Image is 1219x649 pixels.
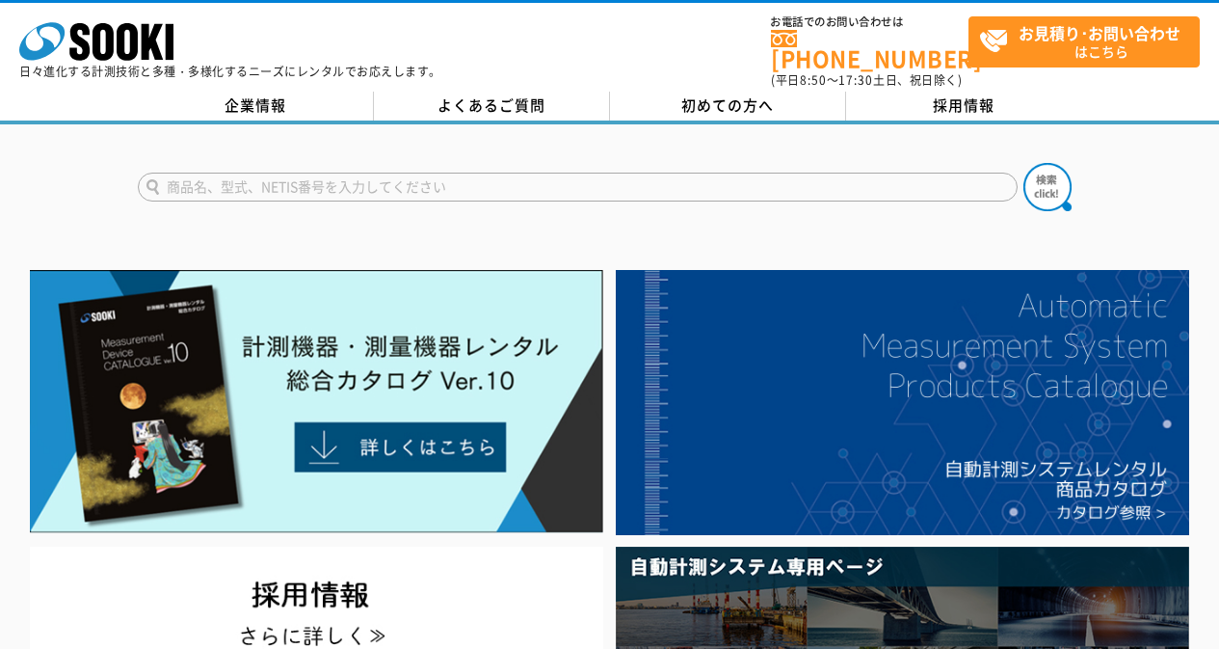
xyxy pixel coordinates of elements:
[1023,163,1072,211] img: btn_search.png
[681,95,774,116] span: 初めての方へ
[138,173,1018,202] input: 商品名、型式、NETIS番号を入力してください
[374,92,610,121] a: よくあるご質問
[19,66,441,77] p: 日々進化する計測技術と多種・多様化するニーズにレンタルでお応えします。
[968,16,1200,68] a: お見積り･お問い合わせはこちら
[838,71,873,89] span: 17:30
[1019,21,1180,44] strong: お見積り･お問い合わせ
[30,270,603,533] img: Catalog Ver10
[610,92,846,121] a: 初めての方へ
[846,92,1082,121] a: 採用情報
[771,30,968,69] a: [PHONE_NUMBER]
[138,92,374,121] a: 企業情報
[771,16,968,28] span: お電話でのお問い合わせは
[771,71,962,89] span: (平日 ～ 土日、祝日除く)
[616,270,1189,535] img: 自動計測システムカタログ
[800,71,827,89] span: 8:50
[979,17,1199,66] span: はこちら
